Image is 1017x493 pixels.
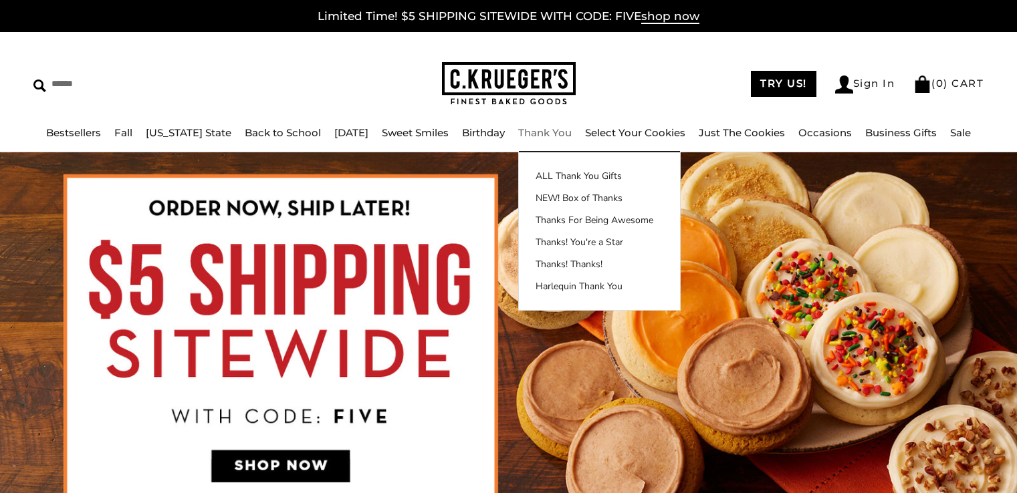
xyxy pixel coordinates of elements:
a: [US_STATE] State [146,126,231,139]
a: Back to School [245,126,321,139]
a: Limited Time! $5 SHIPPING SITEWIDE WITH CODE: FIVEshop now [318,9,699,24]
a: (0) CART [913,77,984,90]
span: 0 [936,77,944,90]
a: Bestsellers [46,126,101,139]
a: [DATE] [334,126,368,139]
a: Sale [950,126,971,139]
img: Bag [913,75,931,93]
a: Fall [114,126,132,139]
img: Search [33,79,46,92]
a: Harlequin Thank You [519,279,680,293]
a: Just The Cookies [699,126,785,139]
a: Sweet Smiles [382,126,449,139]
a: Thank You [518,126,572,139]
a: NEW! Box of Thanks [519,191,680,205]
a: Thanks! You're a Star [519,235,680,249]
img: Account [835,75,853,94]
a: Thanks! Thanks! [519,257,680,271]
a: Sign In [835,75,895,94]
img: C.KRUEGER'S [442,62,576,106]
a: Birthday [462,126,505,139]
a: Thanks For Being Awesome [519,213,680,227]
a: Select Your Cookies [585,126,685,139]
span: shop now [641,9,699,24]
a: Business Gifts [865,126,937,139]
a: TRY US! [751,71,816,97]
a: Occasions [798,126,852,139]
a: ALL Thank You Gifts [519,169,680,183]
input: Search [33,73,259,94]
